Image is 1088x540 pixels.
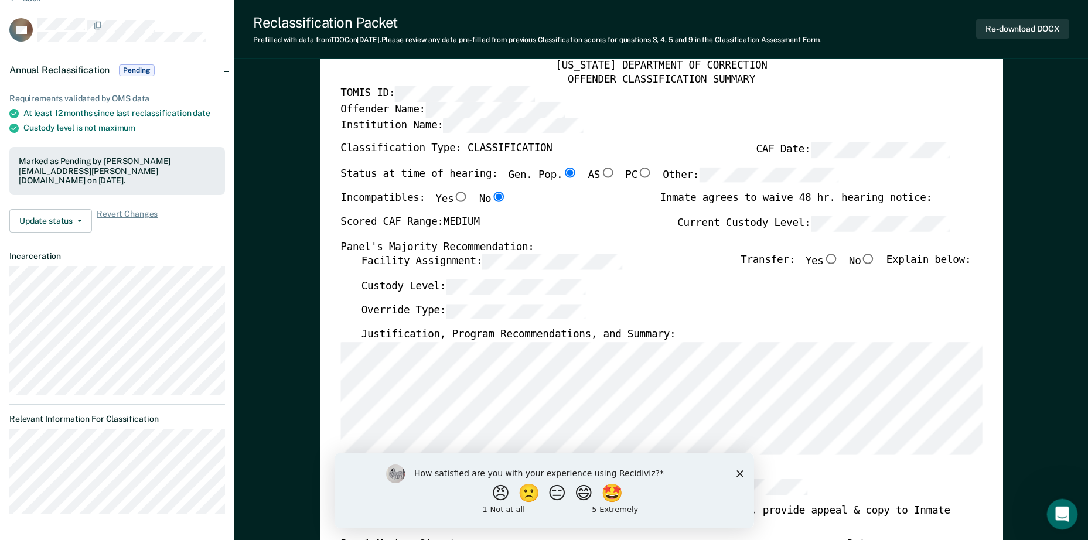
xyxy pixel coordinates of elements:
input: CAF Date: [810,142,950,158]
input: Facility Assignment: [482,254,622,270]
label: AS [588,168,615,183]
span: Revert Changes [97,209,158,233]
div: Inmate agrees to waive 48 hr. hearing notice: __ [660,192,950,216]
label: Override Type: [361,304,585,320]
label: Scored CAF Range: MEDIUM [340,216,479,232]
span: date [193,108,210,118]
input: Date Updated: [667,480,807,495]
div: Emergency contact updated: [340,480,807,504]
label: TOMIS ID: [340,86,534,102]
label: Facility Assignment: [361,254,622,270]
span: maximum [98,123,135,132]
label: Offender Name: [340,102,565,118]
div: Transfer: Explain below: [741,254,971,279]
label: Yes [435,192,468,207]
iframe: Survey by Kim from Recidiviz [335,453,754,528]
input: Yes [453,192,469,203]
label: Custody Level: [361,279,585,295]
div: Custody level is not [23,123,225,133]
label: Institution Name: [340,118,583,134]
input: Override Type: [446,304,585,320]
label: Classification Type: CLASSIFICATION [340,142,552,158]
div: Status at time of hearing: [340,168,838,192]
input: Gen. Pop. [562,168,578,178]
span: Annual Reclassification [9,64,110,76]
input: Custody Level: [446,279,585,295]
div: Incompatibles: [340,192,506,216]
label: Date Updated: [589,480,807,495]
input: PC [637,168,653,178]
div: Panel's Majority Recommendation: [340,241,950,254]
label: PC [625,168,652,183]
button: Update status [9,209,92,233]
div: At least 12 months since last reclassification [23,108,225,118]
input: Yes [823,254,838,265]
label: No [479,192,506,207]
dt: Incarceration [9,251,225,261]
div: Requirements validated by OMS data [9,94,225,104]
label: Other: [663,168,838,183]
input: Institution Name: [444,118,583,134]
div: [US_STATE] DEPARTMENT OF CORRECTION [340,60,982,73]
div: Reclassification Packet [253,14,821,31]
input: No [861,254,876,265]
label: Yes [805,254,838,270]
button: Re-download DOCX [976,19,1069,39]
label: Gen. Pop. [508,168,577,183]
input: Other: [699,168,838,183]
div: Prefilled with data from TDOC on [DATE] . Please review any data pre-filled from previous Classif... [253,36,821,44]
label: No [849,254,876,270]
label: Current Custody Level: [677,216,950,232]
dt: Relevant Information For Classification [9,414,225,424]
input: AS [600,168,615,178]
iframe: Intercom live chat [1047,499,1078,530]
input: No [491,192,506,203]
input: TOMIS ID: [395,86,534,102]
input: Current Custody Level: [810,216,950,232]
span: Pending [119,64,154,76]
div: OFFENDER CLASSIFICATION SUMMARY [340,73,982,86]
div: Marked as Pending by [PERSON_NAME][EMAIL_ADDRESS][PERSON_NAME][DOMAIN_NAME] on [DATE]. [19,156,216,186]
label: Justification, Program Recommendations, and Summary: [361,329,676,342]
input: Offender Name: [425,102,565,118]
div: Offender Signature: _______________________ If Yes, provide appeal & copy to Inmate [340,504,950,537]
label: CAF Date: [756,142,950,158]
